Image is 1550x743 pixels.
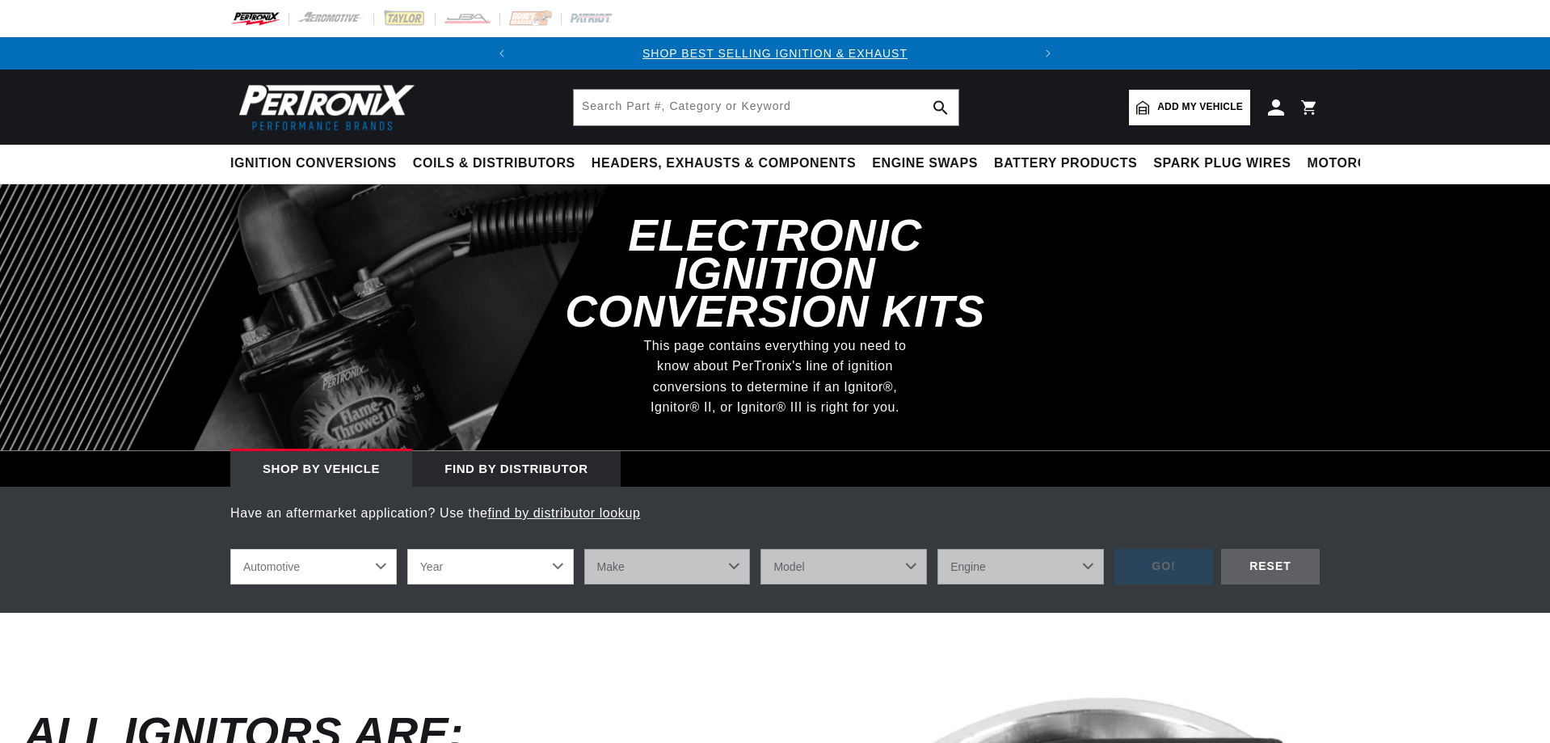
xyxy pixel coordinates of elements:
[574,90,958,125] input: Search Part #, Category or Keyword
[923,90,958,125] button: search button
[413,155,575,172] span: Coils & Distributors
[1153,155,1291,172] span: Spark Plug Wires
[407,549,574,585] select: Year
[986,145,1145,183] summary: Battery Products
[487,506,640,520] a: find by distributor lookup
[230,451,412,487] div: Shop by vehicle
[994,155,1137,172] span: Battery Products
[1299,145,1412,183] summary: Motorcycle
[518,44,1032,62] div: Announcement
[230,503,1320,524] p: Have an aftermarket application? Use the
[584,549,751,585] select: Make
[230,145,405,183] summary: Ignition Conversions
[486,37,518,70] button: Translation missing: en.sections.announcements.previous_announcement
[760,549,927,585] select: Model
[518,44,1032,62] div: 1 of 2
[1157,99,1243,115] span: Add my vehicle
[1308,155,1404,172] span: Motorcycle
[1221,549,1320,585] div: RESET
[1032,37,1064,70] button: Translation missing: en.sections.announcements.next_announcement
[1145,145,1299,183] summary: Spark Plug Wires
[583,145,864,183] summary: Headers, Exhausts & Components
[230,79,416,135] img: Pertronix
[1129,90,1250,125] a: Add my vehicle
[937,549,1104,585] select: Engine
[405,145,583,183] summary: Coils & Distributors
[533,217,1017,330] h3: Electronic Ignition Conversion Kits
[412,451,621,487] div: Find by Distributor
[230,155,397,172] span: Ignition Conversions
[230,549,397,585] select: Ride Type
[592,155,856,172] span: Headers, Exhausts & Components
[864,145,986,183] summary: Engine Swaps
[642,47,908,60] a: SHOP BEST SELLING IGNITION & EXHAUST
[633,336,917,418] p: This page contains everything you need to know about PerTronix's line of ignition conversions to ...
[190,37,1360,70] slideshow-component: Translation missing: en.sections.announcements.announcement_bar
[872,155,978,172] span: Engine Swaps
